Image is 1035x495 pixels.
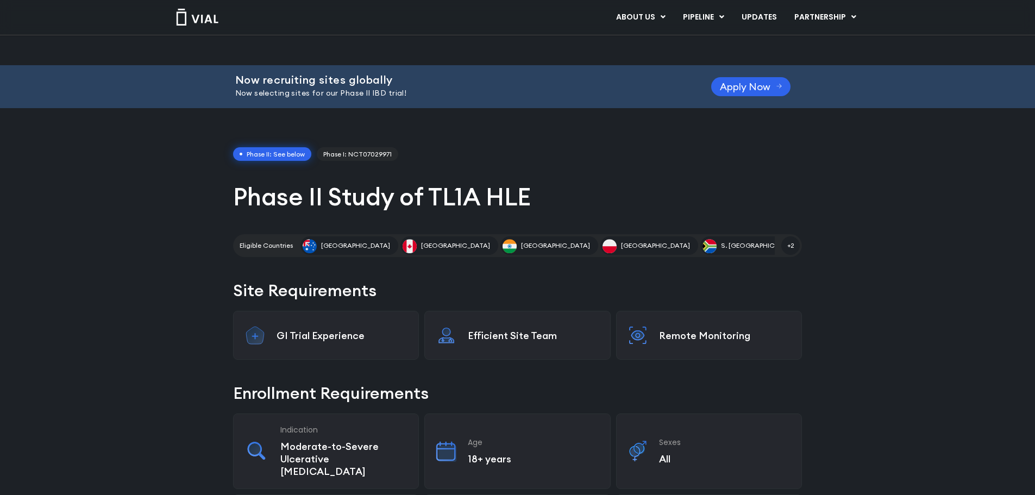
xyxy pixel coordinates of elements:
h2: Site Requirements [233,279,802,302]
img: Poland [603,239,617,253]
span: [GEOGRAPHIC_DATA] [521,241,590,250]
img: India [503,239,517,253]
p: Moderate-to-Severe Ulcerative [MEDICAL_DATA] [280,440,407,478]
h2: Enrollment Requirements [233,381,802,405]
img: Australia [303,239,317,253]
h2: Eligible Countries [240,241,293,250]
img: S. Africa [702,239,717,253]
span: +2 [781,236,800,255]
span: Phase II: See below [233,147,311,161]
a: PIPELINEMenu Toggle [674,8,732,27]
span: [GEOGRAPHIC_DATA] [321,241,390,250]
p: All [659,453,791,465]
a: Phase I: NCT07029971 [317,147,398,161]
h2: Now recruiting sites globally [235,74,684,86]
a: UPDATES [733,8,785,27]
p: Efficient Site Team [468,329,599,342]
a: PARTNERSHIPMenu Toggle [786,8,865,27]
h3: Age [468,437,599,447]
a: ABOUT USMenu Toggle [607,8,674,27]
a: Apply Now [711,77,791,96]
h3: Indication [280,425,407,435]
span: [GEOGRAPHIC_DATA] [621,241,690,250]
span: S. [GEOGRAPHIC_DATA] [721,241,798,250]
img: Vial Logo [175,9,219,26]
img: Canada [403,239,417,253]
span: Apply Now [720,83,770,91]
h3: Sexes [659,437,791,447]
p: Remote Monitoring [659,329,791,342]
p: GI Trial Experience [277,329,408,342]
span: [GEOGRAPHIC_DATA] [421,241,490,250]
h1: Phase II Study of TL1A HLE [233,181,802,212]
p: Now selecting sites for our Phase II IBD trial! [235,87,684,99]
p: 18+ years [468,453,599,465]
